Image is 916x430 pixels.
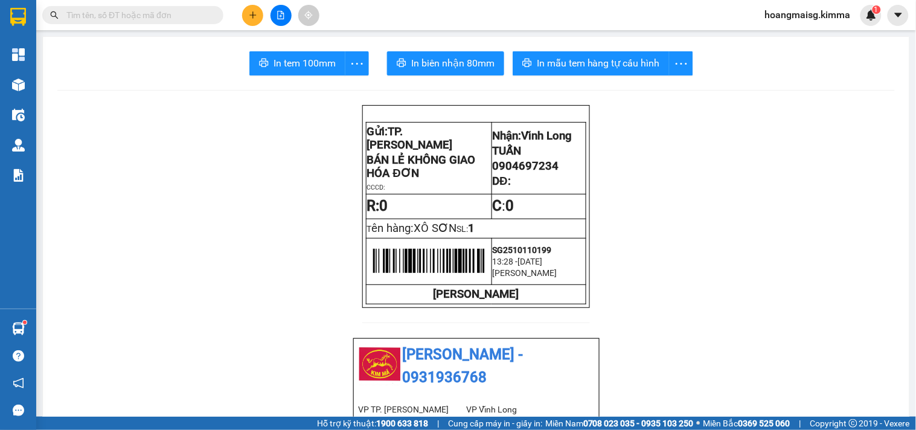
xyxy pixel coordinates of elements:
span: [DATE] [518,257,543,266]
span: BÁN LẺ KHÔNG GIAO HÓA ĐƠN [367,153,476,180]
span: DĐ: [493,175,511,188]
span: Gửi: [10,11,29,24]
span: T [367,224,457,234]
button: more [669,51,693,75]
span: hoangmaisg.kimma [755,7,860,22]
strong: 0369 525 060 [738,419,790,428]
span: In biên nhận 80mm [411,56,495,71]
span: printer [259,58,269,69]
span: file-add [277,11,285,19]
span: SL: [457,224,469,234]
span: 1 [469,222,475,235]
li: VP TP. [PERSON_NAME] [359,403,467,416]
span: Cung cấp máy in - giấy in: [448,417,542,430]
div: TUẤN [115,39,200,54]
span: search [50,11,59,19]
img: solution-icon [12,169,25,182]
span: caret-down [893,10,904,21]
span: 13:28 - [493,257,518,266]
span: | [437,417,439,430]
span: 0 [506,197,514,214]
button: caret-down [888,5,909,26]
span: Gửi: [367,125,453,152]
img: icon-new-feature [866,10,877,21]
img: warehouse-icon [12,322,25,335]
span: 0904697234 [493,159,559,173]
span: TP. [PERSON_NAME] [367,125,453,152]
span: aim [304,11,313,19]
span: Vĩnh Long [522,129,572,143]
button: printerIn biên nhận 80mm [387,51,504,75]
button: plus [242,5,263,26]
span: CCCD: [367,184,386,191]
strong: [PERSON_NAME] [434,287,519,301]
span: TUẤN [493,144,522,158]
button: file-add [271,5,292,26]
span: message [13,405,24,416]
span: Chưa thu [114,78,158,91]
button: printerIn mẫu tem hàng tự cấu hình [513,51,670,75]
span: [PERSON_NAME] [493,268,557,278]
span: notification [13,377,24,389]
span: XÔ SƠN [414,222,457,235]
div: BÁN LẺ KHÔNG GIAO HÓA ĐƠN [10,39,107,68]
input: Tìm tên, số ĐT hoặc mã đơn [66,8,209,22]
span: Nhận: [115,11,144,24]
img: logo.jpg [359,344,401,386]
span: Nhận: [493,129,572,143]
span: more [670,56,693,71]
span: printer [522,58,532,69]
span: | [799,417,801,430]
span: SG2510110199 [493,245,552,255]
span: Miền Nam [545,417,694,430]
span: 0 [380,197,388,214]
span: Miền Bắc [703,417,790,430]
span: question-circle [13,350,24,362]
strong: R: [367,197,388,214]
img: warehouse-icon [12,139,25,152]
strong: 0708 023 035 - 0935 103 250 [583,419,694,428]
div: 0904697234 [115,54,200,71]
span: printer [397,58,406,69]
button: aim [298,5,319,26]
strong: C [493,197,502,214]
span: ⚪️ [697,421,700,426]
span: ên hàng: [372,222,457,235]
div: TP. [PERSON_NAME] [10,10,107,39]
img: dashboard-icon [12,48,25,61]
li: VP Vĩnh Long [466,403,574,416]
span: : [493,197,514,214]
span: In mẫu tem hàng tự cấu hình [537,56,660,71]
span: Hỗ trợ kỹ thuật: [317,417,428,430]
span: more [345,56,368,71]
button: more [345,51,369,75]
img: warehouse-icon [12,79,25,91]
sup: 1 [23,321,27,324]
img: logo-vxr [10,8,26,26]
strong: 1900 633 818 [376,419,428,428]
span: In tem 100mm [274,56,336,71]
span: plus [249,11,257,19]
span: copyright [849,419,857,428]
button: printerIn tem 100mm [249,51,345,75]
div: Vĩnh Long [115,10,200,39]
img: warehouse-icon [12,109,25,121]
sup: 1 [873,5,881,14]
span: 1 [874,5,879,14]
li: [PERSON_NAME] - 0931936768 [359,344,594,389]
